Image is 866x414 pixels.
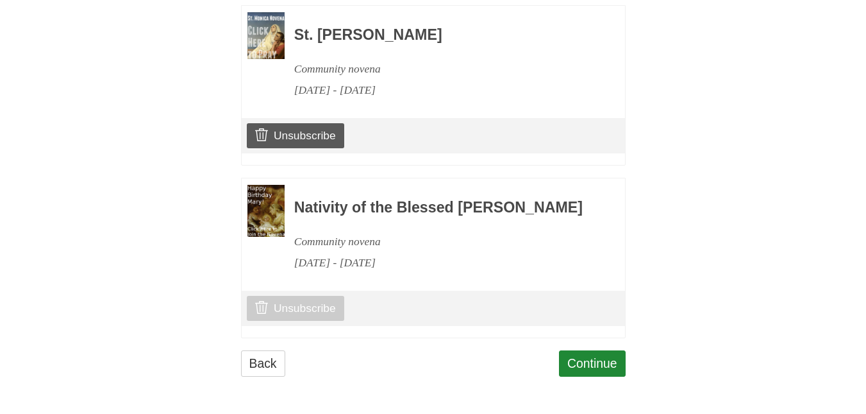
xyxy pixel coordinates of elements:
[294,27,590,44] h3: St. [PERSON_NAME]
[247,185,285,237] img: Novena image
[294,252,590,273] div: [DATE] - [DATE]
[294,58,590,80] div: Community novena
[294,200,590,216] h3: Nativity of the Blessed [PERSON_NAME]
[294,80,590,101] div: [DATE] - [DATE]
[247,296,344,320] a: Unsubscribe
[247,12,285,59] img: Novena image
[247,123,344,148] a: Unsubscribe
[241,350,285,377] a: Back
[294,231,590,252] div: Community novena
[559,350,626,377] a: Continue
